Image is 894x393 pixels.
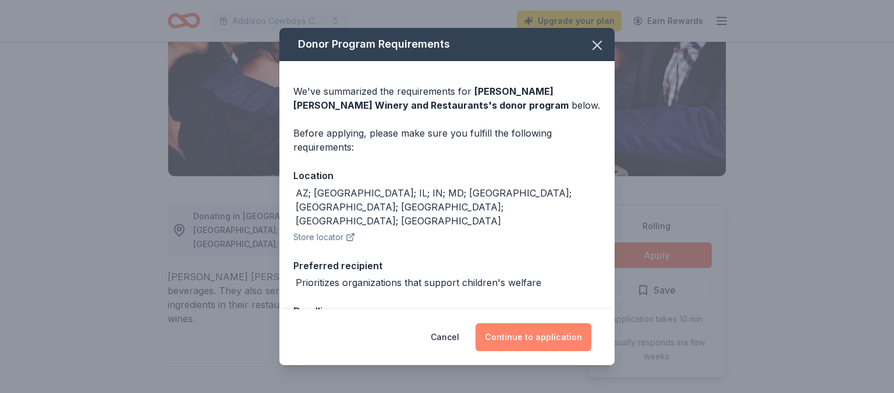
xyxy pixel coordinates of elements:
div: Prioritizes organizations that support children's welfare [296,276,541,290]
div: We've summarized the requirements for below. [293,84,601,112]
button: Cancel [431,323,459,351]
div: Location [293,168,601,183]
button: Store locator [293,230,355,244]
div: AZ; [GEOGRAPHIC_DATA]; IL; IN; MD; [GEOGRAPHIC_DATA]; [GEOGRAPHIC_DATA]; [GEOGRAPHIC_DATA]; [GEOG... [296,186,601,228]
div: Before applying, please make sure you fulfill the following requirements: [293,126,601,154]
div: Donor Program Requirements [279,28,615,61]
div: Preferred recipient [293,258,601,273]
button: Continue to application [476,323,591,351]
div: Deadline [293,303,601,319]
